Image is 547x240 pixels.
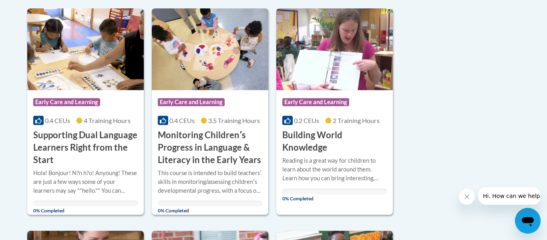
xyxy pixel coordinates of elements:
span: 3.5 Training Hours [208,117,260,124]
h3: Monitoring Childrenʹs Progress in Language & Literacy in the Early Years [158,129,262,166]
h3: Building World Knowledge [282,129,387,154]
span: Early Care and Learning [282,98,349,106]
span: 0.4 CEUs [169,117,195,124]
span: 0.2 CEUs [294,117,319,124]
span: Hi. How can we help? [5,6,65,12]
img: Course Logo [152,8,268,90]
iframe: Button to launch messaging window [515,208,541,234]
span: 4 Training Hours [84,117,131,124]
div: Reading is a great way for children to learn about the world around them. Learn how you can bring... [282,156,387,183]
a: Course LogoEarly Care and Learning0.2 CEUs2 Training Hours Building World KnowledgeReading is a g... [276,8,393,215]
a: Course LogoEarly Care and Learning0.4 CEUs4 Training Hours Supporting Dual Language Learners Righ... [27,8,144,215]
img: Course Logo [276,8,393,90]
div: Hola! Bonjour! N?n h?o! Anyoung! These are just a few ways some of your learners may say ""hello.... [33,169,138,195]
span: Early Care and Learning [33,98,100,106]
span: 0.4 CEUs [45,117,70,124]
a: Course LogoEarly Care and Learning0.4 CEUs3.5 Training Hours Monitoring Childrenʹs Progress in La... [152,8,268,215]
img: Course Logo [27,8,144,90]
span: Early Care and Learning [158,98,225,106]
iframe: Close message [459,189,475,205]
iframe: Message from company [478,187,541,205]
h3: Supporting Dual Language Learners Right from the Start [33,129,138,166]
span: 2 Training Hours [333,117,380,124]
div: This course is intended to build teachersʹ skills in monitoring/assessing childrenʹs developmenta... [158,169,262,195]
